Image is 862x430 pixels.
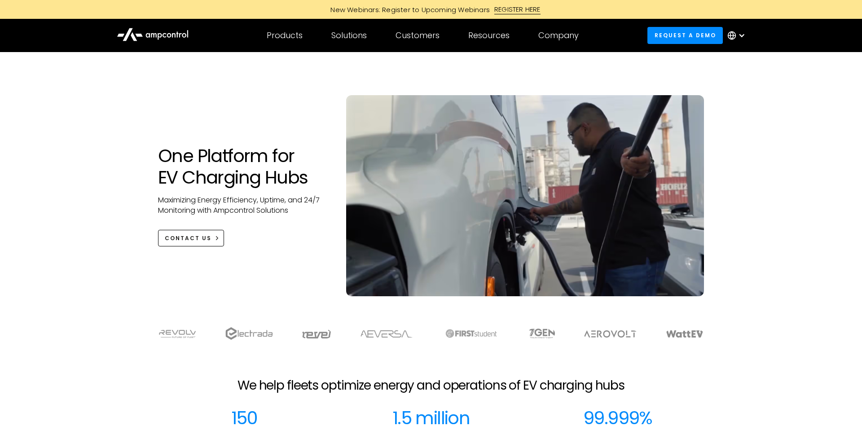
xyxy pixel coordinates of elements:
[321,5,494,14] div: New Webinars: Register to Upcoming Webinars
[225,327,273,340] img: electrada logo
[647,27,723,44] a: Request a demo
[165,234,211,242] div: CONTACT US
[666,330,704,338] img: WattEV logo
[392,407,470,429] div: 1.5 million
[396,31,440,40] div: Customers
[584,330,637,338] img: Aerovolt Logo
[158,230,224,246] a: CONTACT US
[229,4,633,14] a: New Webinars: Register to Upcoming WebinarsREGISTER HERE
[237,378,625,393] h2: We help fleets optimize energy and operations of EV charging hubs
[158,195,328,215] p: Maximizing Energy Efficiency, Uptime, and 24/7 Monitoring with Ampcontrol Solutions
[583,407,652,429] div: 99.999%
[538,31,579,40] div: Company
[231,407,257,429] div: 150
[331,31,367,40] div: Solutions
[267,31,303,40] div: Products
[494,4,541,14] div: REGISTER HERE
[158,145,328,188] h1: One Platform for EV Charging Hubs
[468,31,510,40] div: Resources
